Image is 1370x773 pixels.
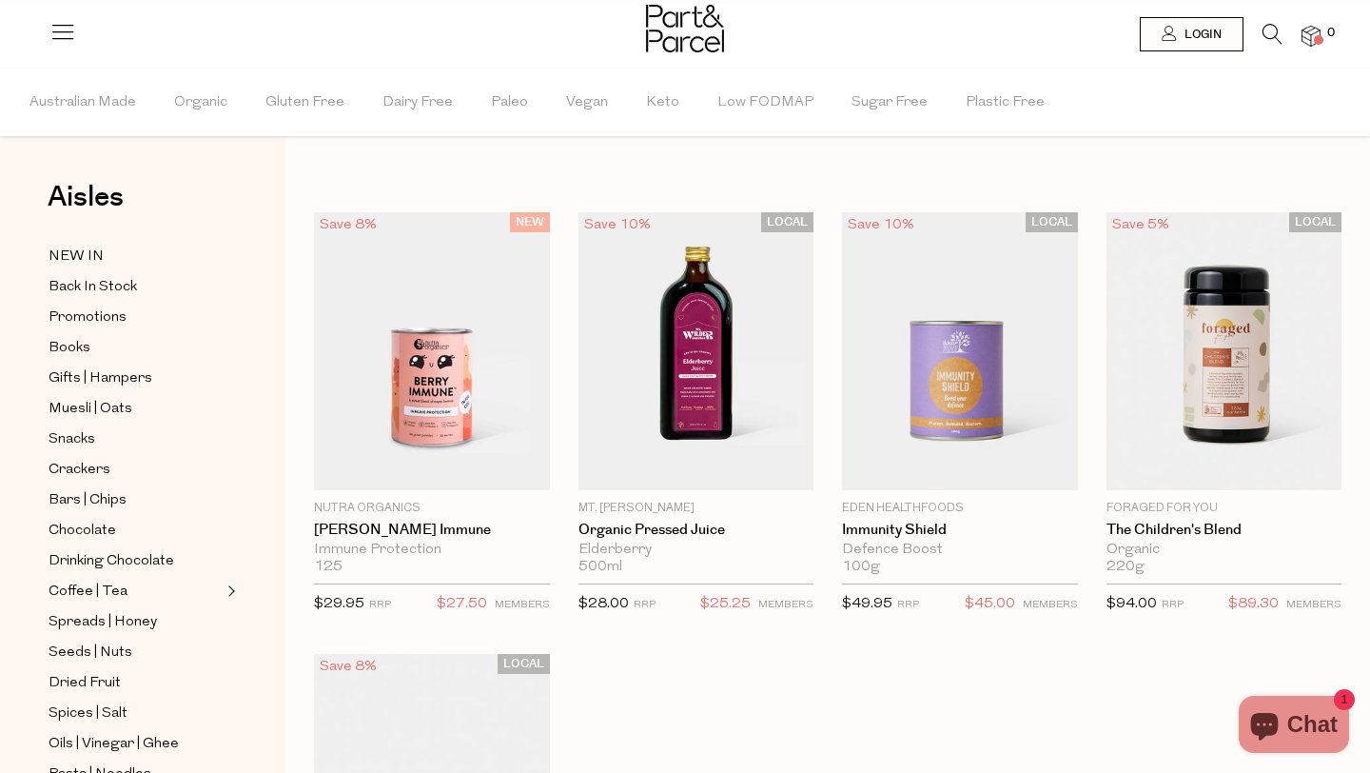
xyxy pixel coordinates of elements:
[842,212,920,238] div: Save 10%
[49,702,222,725] a: Spices | Salt
[1023,600,1078,610] small: MEMBERS
[1026,212,1078,232] span: LOCAL
[49,642,132,664] span: Seeds | Nuts
[49,703,127,725] span: Spices | Salt
[49,307,127,329] span: Promotions
[1106,212,1175,238] div: Save 5%
[49,306,222,329] a: Promotions
[48,176,124,218] span: Aisles
[1140,17,1243,51] a: Login
[578,212,814,490] img: Organic Pressed Juice
[49,459,110,482] span: Crackers
[49,641,222,664] a: Seeds | Nuts
[174,69,227,136] span: Organic
[314,654,382,680] div: Save 8%
[49,398,132,421] span: Muesli | Oats
[578,522,814,539] a: Organic Pressed Juice
[1106,212,1342,490] img: The Children's Blend
[966,69,1045,136] span: Plastic Free
[495,600,550,610] small: MEMBERS
[578,212,656,238] div: Save 10%
[634,600,656,610] small: RRP
[223,580,236,603] button: Expand/Collapse Coffee | Tea
[49,611,157,634] span: Spreads | Honey
[49,549,222,573] a: Drinking Chocolate
[491,69,528,136] span: Paleo
[49,489,127,512] span: Bars | Chips
[49,488,222,512] a: Bars | Chips
[1162,600,1184,610] small: RRP
[29,69,136,136] span: Australian Made
[49,519,222,543] a: Chocolate
[382,69,453,136] span: Dairy Free
[578,559,622,576] span: 500ml
[758,600,813,610] small: MEMBERS
[314,559,342,576] span: 125
[49,458,222,482] a: Crackers
[49,672,121,695] span: Dried Fruit
[498,654,550,674] span: LOCAL
[851,69,928,136] span: Sugar Free
[49,610,222,634] a: Spreads | Honey
[578,597,629,611] span: $28.00
[437,592,487,617] span: $27.50
[1228,592,1279,617] span: $89.30
[842,212,1078,490] img: Immunity Shield
[48,183,124,230] a: Aisles
[49,581,127,604] span: Coffee | Tea
[510,212,550,232] span: NEW
[49,275,222,299] a: Back In Stock
[49,580,222,604] a: Coffee | Tea
[49,732,222,756] a: Oils | Vinegar | Ghee
[578,542,814,559] div: Elderberry
[314,597,364,611] span: $29.95
[842,559,880,576] span: 100g
[717,69,813,136] span: Low FODMAP
[1322,25,1340,42] span: 0
[1106,559,1145,576] span: 220g
[1301,26,1321,46] a: 0
[49,336,222,360] a: Books
[1180,27,1222,43] span: Login
[49,367,222,390] a: Gifts | Hampers
[49,428,95,451] span: Snacks
[49,520,116,543] span: Chocolate
[314,212,382,238] div: Save 8%
[842,522,1078,539] a: Immunity Shield
[761,212,813,232] span: LOCAL
[49,246,104,268] span: NEW IN
[1289,212,1341,232] span: LOCAL
[646,69,679,136] span: Keto
[314,212,550,490] img: Berry Immune
[566,69,608,136] span: Vegan
[314,500,550,517] p: Nutra Organics
[49,397,222,421] a: Muesli | Oats
[1106,522,1342,539] a: The Children's Blend
[1286,600,1341,610] small: MEMBERS
[1106,597,1157,611] span: $94.00
[49,276,137,299] span: Back In Stock
[1233,696,1355,758] inbox-online-store-chat: Shopify online store chat
[49,671,222,695] a: Dried Fruit
[314,522,550,539] a: [PERSON_NAME] Immune
[265,69,344,136] span: Gluten Free
[49,367,152,390] span: Gifts | Hampers
[578,500,814,517] p: Mt. [PERSON_NAME]
[49,337,90,360] span: Books
[1106,542,1342,559] div: Organic
[49,550,174,573] span: Drinking Chocolate
[842,542,1078,559] div: Defence Boost
[646,5,724,52] img: Part&Parcel
[1106,500,1342,517] p: Foraged For You
[49,427,222,451] a: Snacks
[842,597,892,611] span: $49.95
[49,733,179,756] span: Oils | Vinegar | Ghee
[965,592,1015,617] span: $45.00
[369,600,391,610] small: RRP
[700,592,751,617] span: $25.25
[49,245,222,268] a: NEW IN
[314,542,550,559] div: Immune Protection
[842,500,1078,517] p: Eden Healthfoods
[897,600,919,610] small: RRP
